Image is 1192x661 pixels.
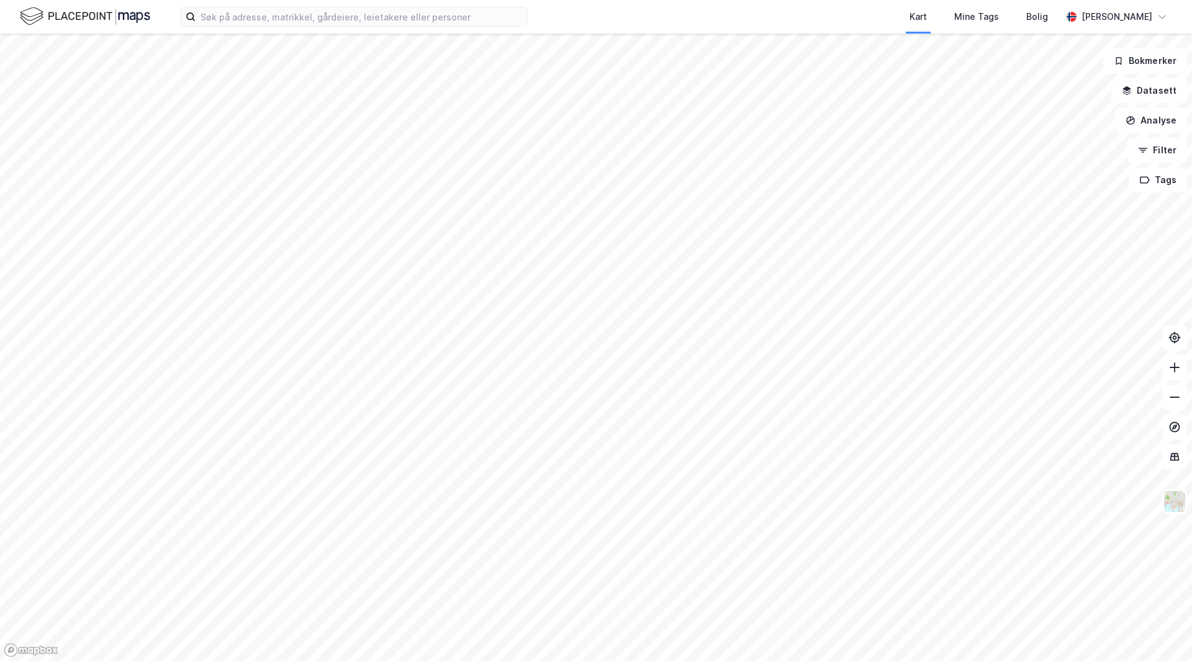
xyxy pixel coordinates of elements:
img: logo.f888ab2527a4732fd821a326f86c7f29.svg [20,6,150,27]
div: Mine Tags [954,9,999,24]
input: Søk på adresse, matrikkel, gårdeiere, leietakere eller personer [196,7,527,26]
div: Kontrollprogram for chat [1130,601,1192,661]
div: Bolig [1026,9,1048,24]
div: [PERSON_NAME] [1081,9,1152,24]
div: Kart [910,9,927,24]
iframe: Chat Widget [1130,601,1192,661]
